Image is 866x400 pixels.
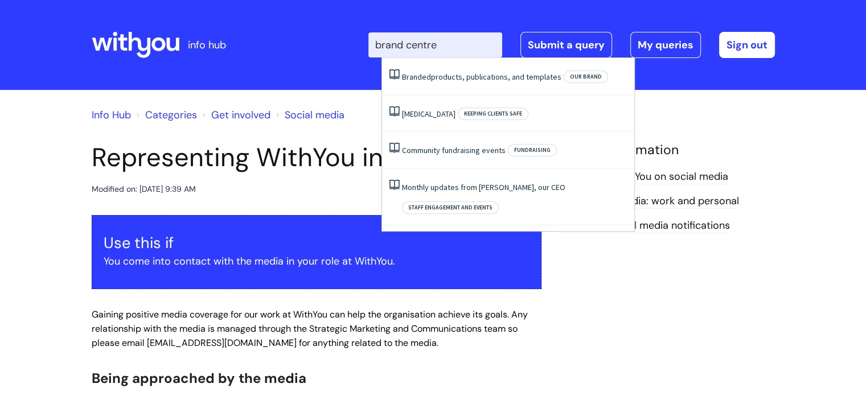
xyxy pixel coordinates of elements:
[402,109,455,119] a: [MEDICAL_DATA]
[273,106,344,124] li: Social media
[458,108,528,120] span: Keeping clients safe
[402,72,431,82] span: Branded
[402,182,565,192] a: Monthly updates from [PERSON_NAME], our CEO
[559,218,730,233] a: Setting up social media notifications
[559,194,739,209] a: Using social media: work and personal
[145,108,197,122] a: Categories
[92,142,541,173] h1: Representing WithYou in the media
[188,36,226,54] p: info hub
[559,142,775,158] h4: Related Information
[104,252,530,270] p: You come into contact with the media in your role at WithYou.
[508,144,557,156] span: Fundraising
[211,108,270,122] a: Get involved
[92,108,131,122] a: Info Hub
[630,32,701,58] a: My queries
[719,32,775,58] a: Sign out
[402,201,499,214] span: Staff engagement and events
[92,182,196,196] div: Modified on: [DATE] 9:39 AM
[368,32,502,57] input: Search
[402,145,506,155] a: Community fundraising events
[285,108,344,122] a: Social media
[92,369,306,387] span: Being approached by the media
[402,72,561,82] a: Brandedproducts, publications, and templates
[134,106,197,124] li: Solution home
[200,106,270,124] li: Get involved
[368,32,775,58] div: | -
[92,308,528,349] span: Gaining positive media coverage for our work at WithYou can help the organisation achieve its goa...
[559,170,728,184] a: Supporting WithYou on social media
[564,71,608,83] span: Our brand
[104,234,530,252] h3: Use this if
[520,32,612,58] a: Submit a query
